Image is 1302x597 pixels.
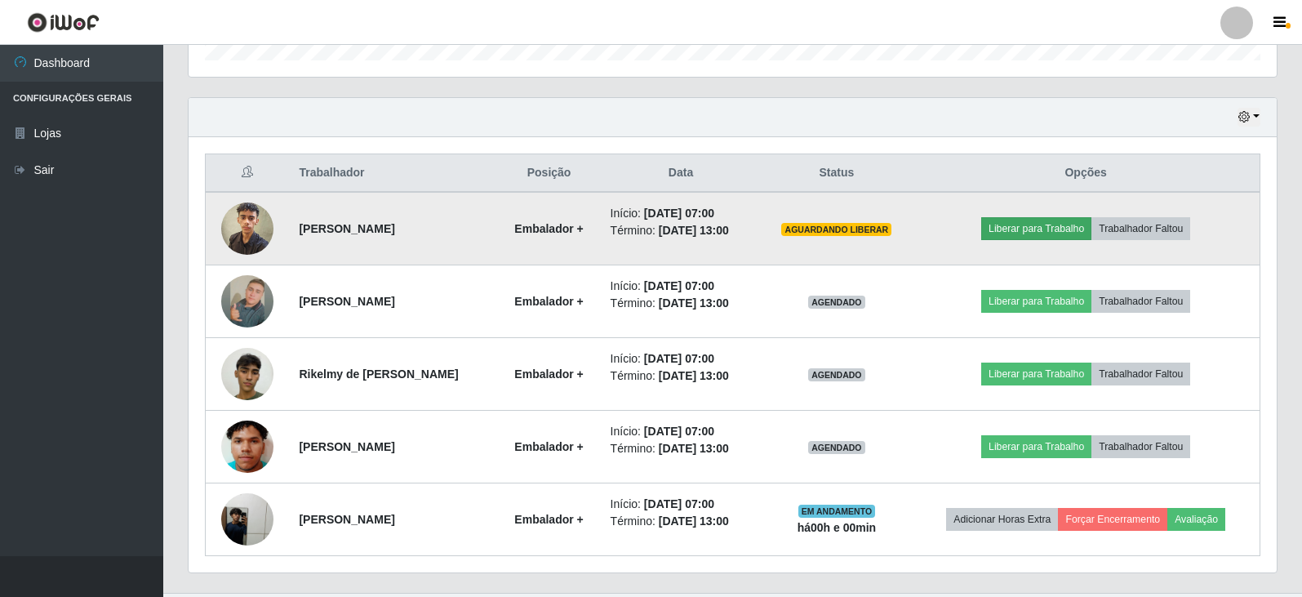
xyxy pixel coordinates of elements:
[299,440,394,453] strong: [PERSON_NAME]
[601,154,762,193] th: Data
[659,224,729,237] time: [DATE] 13:00
[611,295,752,312] li: Término:
[644,497,714,510] time: [DATE] 07:00
[611,440,752,457] li: Término:
[644,279,714,292] time: [DATE] 07:00
[611,278,752,295] li: Início:
[299,513,394,526] strong: [PERSON_NAME]
[1091,435,1190,458] button: Trabalhador Faltou
[514,368,583,381] strong: Embalador +
[981,217,1091,240] button: Liberar para Trabalho
[808,368,865,381] span: AGENDADO
[299,222,394,235] strong: [PERSON_NAME]
[644,425,714,438] time: [DATE] 07:00
[221,339,273,408] img: 1752535876066.jpeg
[644,352,714,365] time: [DATE] 07:00
[221,400,273,493] img: 1752537473064.jpeg
[611,205,752,222] li: Início:
[514,440,583,453] strong: Embalador +
[1167,508,1225,531] button: Avaliação
[611,222,752,239] li: Término:
[659,296,729,310] time: [DATE] 13:00
[981,435,1091,458] button: Liberar para Trabalho
[498,154,601,193] th: Posição
[221,493,273,546] img: 1758562838448.jpeg
[781,223,891,236] span: AGUARDANDO LIBERAR
[299,295,394,308] strong: [PERSON_NAME]
[221,255,273,348] img: 1752573650429.jpeg
[611,423,752,440] li: Início:
[611,496,752,513] li: Início:
[761,154,912,193] th: Status
[221,194,273,263] img: 1752515329237.jpeg
[808,441,865,454] span: AGENDADO
[27,12,100,33] img: CoreUI Logo
[611,350,752,368] li: Início:
[912,154,1260,193] th: Opções
[798,505,876,518] span: EM ANDAMENTO
[981,363,1091,385] button: Liberar para Trabalho
[659,515,729,528] time: [DATE] 13:00
[1091,217,1190,240] button: Trabalhador Faltou
[611,368,752,385] li: Término:
[981,290,1091,313] button: Liberar para Trabalho
[299,368,458,381] strong: Rikelmy de [PERSON_NAME]
[808,296,865,309] span: AGENDADO
[1091,363,1190,385] button: Trabalhador Faltou
[514,513,583,526] strong: Embalador +
[659,369,729,382] time: [DATE] 13:00
[1058,508,1167,531] button: Forçar Encerramento
[946,508,1058,531] button: Adicionar Horas Extra
[514,222,583,235] strong: Embalador +
[289,154,497,193] th: Trabalhador
[644,207,714,220] time: [DATE] 07:00
[514,295,583,308] strong: Embalador +
[1091,290,1190,313] button: Trabalhador Faltou
[659,442,729,455] time: [DATE] 13:00
[611,513,752,530] li: Término:
[798,521,877,534] strong: há 00 h e 00 min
